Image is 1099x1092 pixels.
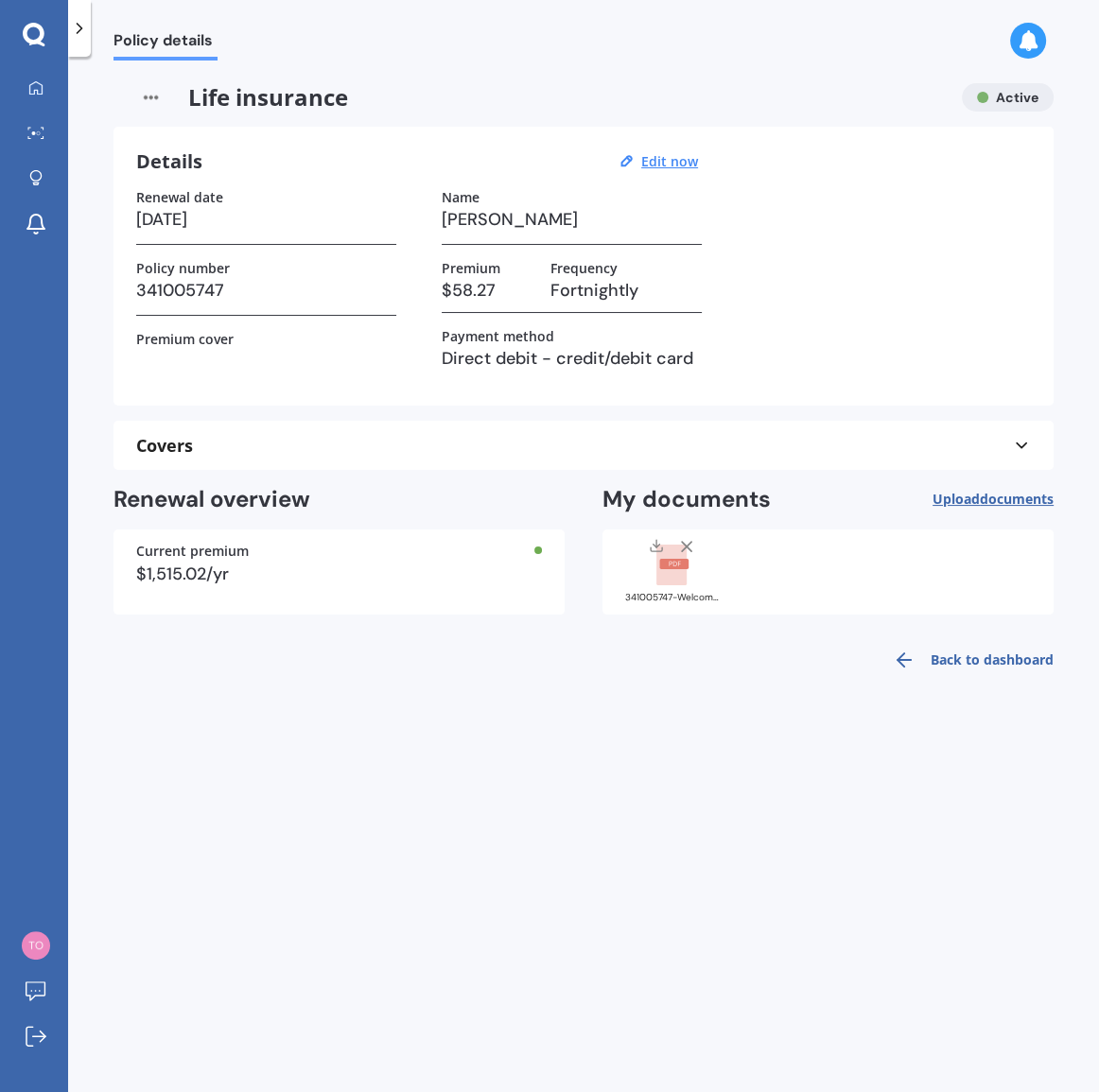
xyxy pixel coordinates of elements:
[136,189,223,205] label: Renewal date
[442,344,702,373] h3: Direct debit - credit/debit card
[550,260,618,276] label: Frequency
[113,83,188,112] img: other-insurer.png
[136,545,542,558] div: Current premium
[113,485,565,514] h2: Renewal overview
[136,260,230,276] label: Policy number
[933,485,1054,514] button: Uploaddocuments
[136,565,542,582] div: $1,515.02/yr
[442,276,535,304] h3: $58.27
[980,490,1054,508] span: documents
[136,436,1031,455] div: Covers
[136,276,396,304] h3: 341005747
[933,492,1054,507] span: Upload
[881,637,1054,683] a: Back to dashboard
[136,331,234,347] label: Premium cover
[625,593,720,602] div: 341005747-Welcome-01-11-2023-13545300.PDF
[442,189,480,205] label: Name
[602,485,771,514] h2: My documents
[442,328,554,344] label: Payment method
[550,276,702,304] h3: Fortnightly
[136,149,202,174] h3: Details
[442,260,500,276] label: Premium
[442,205,702,234] h3: [PERSON_NAME]
[641,152,698,170] u: Edit now
[636,153,704,170] button: Edit now
[113,83,947,112] span: Life insurance
[22,931,50,960] img: fb91e7276346e9af1b553d48017d3697
[136,205,396,234] h3: [DATE]
[113,31,218,57] span: Policy details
